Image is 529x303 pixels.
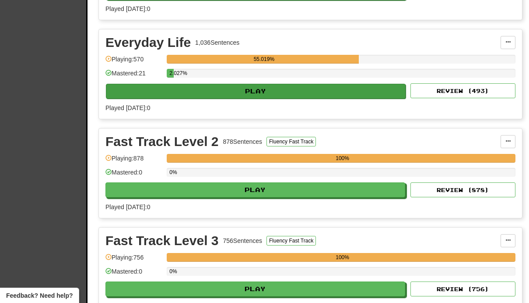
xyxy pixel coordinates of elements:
[105,267,162,282] div: Mastered: 0
[266,137,316,146] button: Fluency Fast Track
[169,253,515,262] div: 100%
[410,83,515,98] button: Review (493)
[106,84,406,99] button: Play
[6,291,73,300] span: Open feedback widget
[223,236,263,245] div: 756 Sentences
[223,137,263,146] div: 878 Sentences
[105,5,150,12] span: Played [DATE]: 0
[105,69,162,83] div: Mastered: 21
[105,104,150,111] span: Played [DATE]: 0
[105,234,219,247] div: Fast Track Level 3
[105,168,162,182] div: Mastered: 0
[105,282,405,296] button: Play
[105,135,219,148] div: Fast Track Level 2
[105,203,150,210] span: Played [DATE]: 0
[105,55,162,69] div: Playing: 570
[266,236,316,246] button: Fluency Fast Track
[169,154,515,163] div: 100%
[195,38,239,47] div: 1,036 Sentences
[169,69,174,78] div: 2.027%
[105,154,162,168] div: Playing: 878
[105,253,162,267] div: Playing: 756
[410,182,515,197] button: Review (878)
[105,36,191,49] div: Everyday Life
[169,55,358,64] div: 55.019%
[105,182,405,197] button: Play
[410,282,515,296] button: Review (756)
